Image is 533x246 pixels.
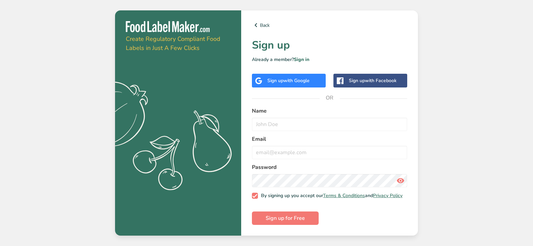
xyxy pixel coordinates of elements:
span: with Google [283,77,310,84]
div: Sign up [267,77,310,84]
div: Sign up [349,77,396,84]
a: Sign in [294,56,309,63]
span: OR [320,88,340,108]
button: Sign up for Free [252,211,319,225]
label: Password [252,163,407,171]
label: Email [252,135,407,143]
img: Food Label Maker [126,21,210,32]
input: email@example.com [252,146,407,159]
a: Privacy Policy [373,192,403,199]
a: Back [252,21,407,29]
span: Create Regulatory Compliant Food Labels in Just A Few Clicks [126,35,220,52]
h1: Sign up [252,37,407,53]
label: Name [252,107,407,115]
p: Already a member? [252,56,407,63]
span: By signing up you accept our and [258,193,403,199]
a: Terms & Conditions [323,192,365,199]
span: Sign up for Free [266,214,305,222]
span: with Facebook [365,77,396,84]
input: John Doe [252,118,407,131]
